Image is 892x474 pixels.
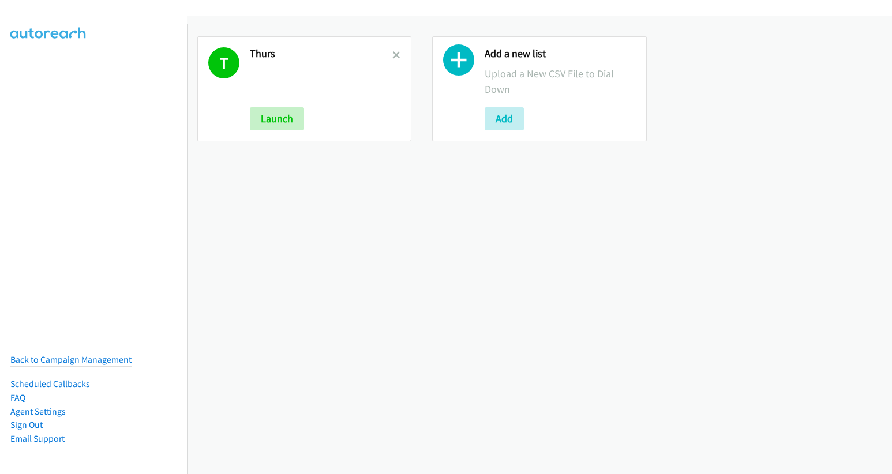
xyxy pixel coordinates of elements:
[10,406,66,417] a: Agent Settings
[485,107,524,130] button: Add
[10,378,90,389] a: Scheduled Callbacks
[10,433,65,444] a: Email Support
[485,47,635,61] h2: Add a new list
[10,354,132,365] a: Back to Campaign Management
[485,66,635,97] p: Upload a New CSV File to Dial Down
[250,107,304,130] button: Launch
[10,419,43,430] a: Sign Out
[208,47,239,78] h1: T
[10,392,25,403] a: FAQ
[250,47,392,61] h2: Thurs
